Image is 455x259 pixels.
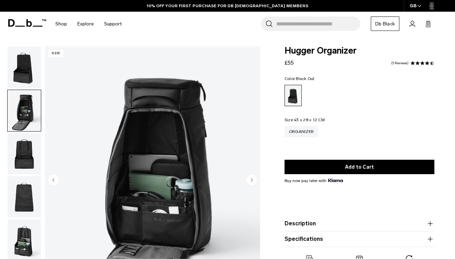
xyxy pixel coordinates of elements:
[7,90,41,132] button: Hugger Organizer Black Out
[285,59,294,66] span: £55
[48,175,59,187] button: Previous slide
[391,61,409,65] a: 5 reviews
[285,77,315,81] legend: Color:
[328,179,343,182] img: {"height" => 20, "alt" => "Klarna"}
[8,133,41,174] img: Hugger Organizer Black Out
[285,160,434,174] button: Add to Cart
[285,126,318,137] a: Organizer
[7,176,41,218] button: Hugger Organizer Black Out
[55,12,67,36] a: Shop
[296,76,314,81] span: Black Out
[285,219,434,228] button: Description
[8,176,41,217] img: Hugger Organizer Black Out
[50,12,127,36] nav: Main Navigation
[285,235,434,243] button: Specifications
[285,178,343,184] span: Buy now pay later with
[8,90,41,131] img: Hugger Organizer Black Out
[285,118,325,122] legend: Size:
[246,175,257,187] button: Next slide
[294,117,325,122] span: 43 x 28 x 12 CM
[147,3,308,9] a: 10% OFF YOUR FIRST PURCHASE FOR DB [DEMOGRAPHIC_DATA] MEMBERS
[285,46,434,55] span: Hugger Organizer
[7,46,41,88] button: Hugger Organizer Black Out
[48,50,63,57] p: New
[285,85,302,106] a: Black Out
[371,16,399,31] a: Db Black
[104,12,122,36] a: Support
[8,47,41,88] img: Hugger Organizer Black Out
[77,12,94,36] a: Explore
[7,133,41,175] button: Hugger Organizer Black Out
